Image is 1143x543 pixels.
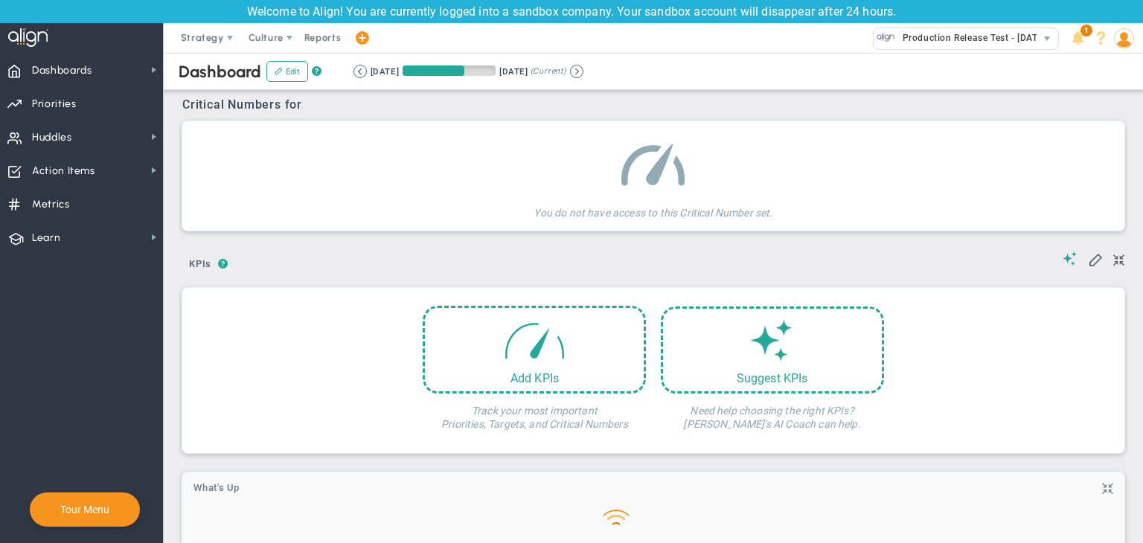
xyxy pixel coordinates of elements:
[1066,23,1089,53] li: Announcements
[661,393,884,431] h4: Need help choosing the right KPIs? [PERSON_NAME]'s AI Coach can help.
[32,122,72,153] span: Huddles
[1089,23,1112,53] li: Help & Frequently Asked Questions (FAQ)
[32,189,70,220] span: Metrics
[297,23,349,53] span: Reports
[179,62,261,82] span: Dashboard
[371,65,399,78] div: [DATE]
[1088,251,1103,266] span: Edit My KPIs
[266,61,308,82] button: Edit
[403,65,496,76] div: Period Progress: 66% Day 60 of 90 with 30 remaining.
[1037,28,1058,49] span: select
[570,65,583,78] button: Go to next period
[877,28,895,47] img: 33466.Company.photo
[1080,25,1092,36] span: 1
[423,393,646,431] h4: Track your most important Priorities, Targets, and Critical Numbers
[895,28,1095,48] span: Production Release Test - [DATE] (Sandbox)
[32,89,77,120] span: Priorities
[1063,251,1078,266] span: Suggestions (AI Feature)
[56,503,114,516] button: Tour Menu
[32,55,92,86] span: Dashboards
[353,65,367,78] button: Go to previous period
[182,97,306,112] span: Critical Numbers for
[32,155,95,187] span: Action Items
[1114,28,1134,48] img: 208874.Person.photo
[499,65,528,78] div: [DATE]
[181,32,224,43] span: Strategy
[249,32,284,43] span: Culture
[182,252,218,278] button: KPIs
[534,196,772,219] h4: You do not have access to this Critical Number set.
[531,65,566,78] span: (Current)
[663,371,882,385] div: Suggest KPIs
[425,371,644,385] div: Add KPIs
[32,222,60,254] span: Learn
[182,252,218,276] span: KPIs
